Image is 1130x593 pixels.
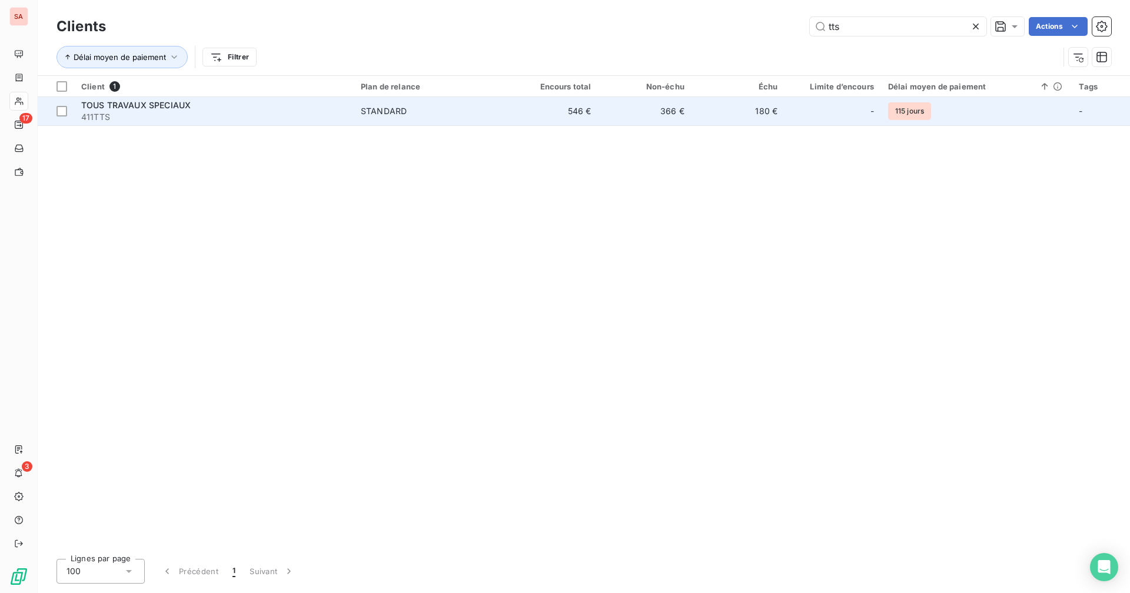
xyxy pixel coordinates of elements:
h3: Clients [56,16,106,37]
span: 1 [232,565,235,577]
img: Logo LeanPay [9,567,28,586]
button: Actions [1029,17,1088,36]
span: 115 jours [888,102,931,120]
td: 180 € [692,97,785,125]
button: 1 [225,559,242,584]
button: Suivant [242,559,302,584]
div: Échu [699,82,777,91]
span: 411TTS [81,111,347,123]
span: - [870,105,874,117]
span: 1 [109,81,120,92]
span: Délai moyen de paiement [74,52,166,62]
span: TOUS TRAVAUX SPECIAUX [81,100,191,110]
div: SA [9,7,28,26]
div: Plan de relance [361,82,498,91]
button: Précédent [154,559,225,584]
div: STANDARD [361,105,407,117]
button: Filtrer [202,48,257,66]
div: Délai moyen de paiement [888,82,1065,91]
span: 100 [67,565,81,577]
button: Délai moyen de paiement [56,46,188,68]
div: Limite d’encours [792,82,874,91]
div: Encours total [512,82,591,91]
div: Non-échu [606,82,684,91]
span: Client [81,82,105,91]
span: - [1079,106,1082,116]
input: Rechercher [810,17,986,36]
td: 546 € [505,97,598,125]
div: Open Intercom Messenger [1090,553,1118,581]
div: Tags [1079,82,1123,91]
td: 366 € [599,97,692,125]
span: 3 [22,461,32,472]
span: 17 [19,113,32,124]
